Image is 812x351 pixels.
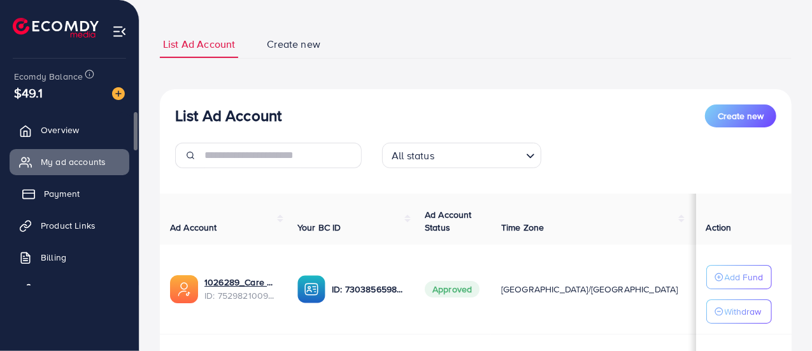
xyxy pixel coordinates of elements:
[41,155,106,168] span: My ad accounts
[706,265,772,289] button: Add Fund
[204,276,277,302] div: <span class='underline'>1026289_Care Me BD_1753173080276</span></br>7529821009512546305
[297,221,341,234] span: Your BC ID
[425,281,480,297] span: Approved
[10,276,129,302] a: Affiliate Program
[41,283,109,296] span: Affiliate Program
[41,124,79,136] span: Overview
[204,276,277,289] a: 1026289_Care Me BD_1753173080276
[705,104,776,127] button: Create new
[425,208,472,234] span: Ad Account Status
[267,37,320,52] span: Create new
[112,24,127,39] img: menu
[41,219,96,232] span: Product Links
[382,143,541,168] div: Search for option
[14,70,83,83] span: Ecomdy Balance
[170,221,217,234] span: Ad Account
[163,37,235,52] span: List Ad Account
[112,87,125,100] img: image
[389,147,437,165] span: All status
[501,221,544,234] span: Time Zone
[10,117,129,143] a: Overview
[41,251,66,264] span: Billing
[438,144,521,165] input: Search for option
[10,181,129,206] a: Payment
[297,275,325,303] img: ic-ba-acc.ded83a64.svg
[758,294,802,341] iframe: Chat
[10,245,129,270] a: Billing
[725,304,762,319] p: Withdraw
[725,269,764,285] p: Add Fund
[204,289,277,302] span: ID: 7529821009512546305
[14,83,43,102] span: $49.1
[501,283,678,296] span: [GEOGRAPHIC_DATA]/[GEOGRAPHIC_DATA]
[44,187,80,200] span: Payment
[175,106,281,125] h3: List Ad Account
[718,110,764,122] span: Create new
[332,282,404,297] p: ID: 7303856598382804993
[706,221,732,234] span: Action
[10,213,129,238] a: Product Links
[706,299,772,324] button: Withdraw
[10,149,129,175] a: My ad accounts
[13,18,99,38] img: logo
[170,275,198,303] img: ic-ads-acc.e4c84228.svg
